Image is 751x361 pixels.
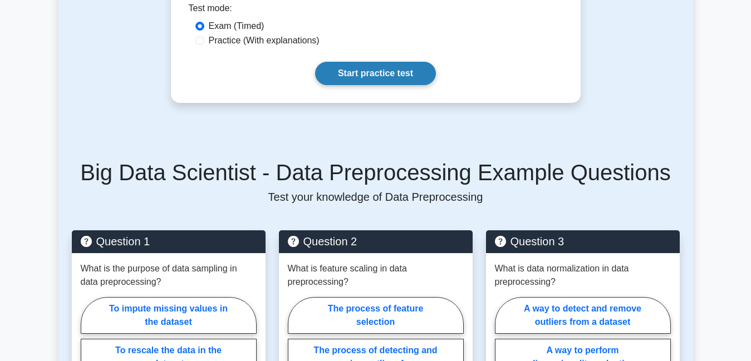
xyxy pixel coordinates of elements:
label: The process of feature selection [288,297,464,334]
div: Test mode: [189,2,563,19]
h5: Question 2 [288,235,464,248]
label: A way to detect and remove outliers from a dataset [495,297,671,334]
p: What is data normalization in data preprocessing? [495,262,671,289]
label: Practice (With explanations) [209,34,320,47]
h5: Question 1 [81,235,257,248]
label: To impute missing values in the dataset [81,297,257,334]
h5: Big Data Scientist - Data Preprocessing Example Questions [72,159,680,186]
a: Start practice test [315,62,436,85]
p: What is the purpose of data sampling in data preprocessing? [81,262,257,289]
p: Test your knowledge of Data Preprocessing [72,190,680,204]
p: What is feature scaling in data preprocessing? [288,262,464,289]
label: Exam (Timed) [209,19,264,33]
h5: Question 3 [495,235,671,248]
